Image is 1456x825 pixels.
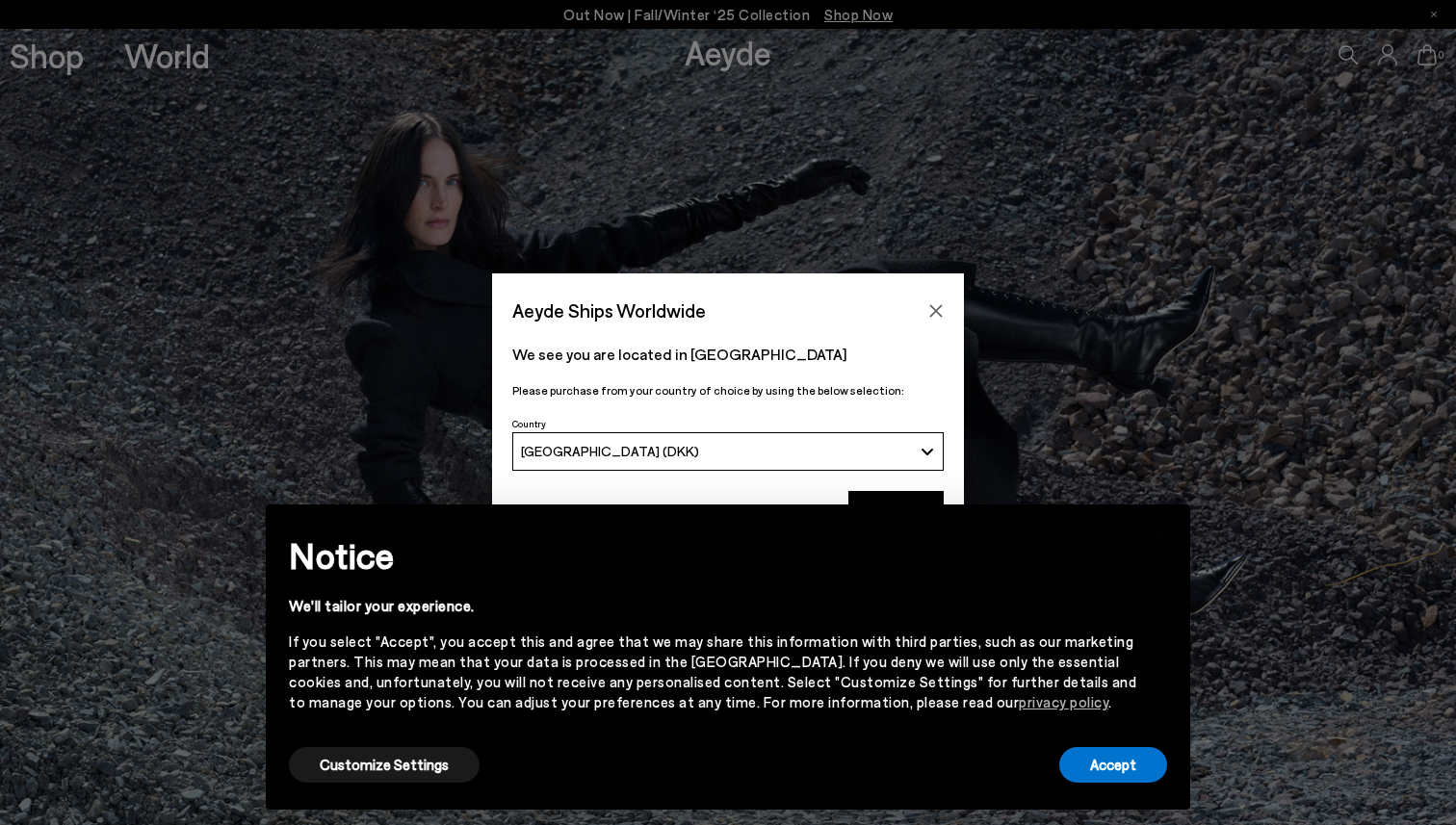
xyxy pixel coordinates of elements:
span: Country [512,418,546,429]
button: Close [922,296,950,325]
span: Aeyde Ships Worldwide [512,294,706,327]
span: × [1153,519,1166,547]
span: [GEOGRAPHIC_DATA] (DKK) [521,443,699,459]
button: Customize Settings [289,747,480,783]
div: If you select "Accept", you accept this and agree that we may share this information with third p... [289,632,1136,712]
div: We'll tailor your experience. [289,596,1136,616]
button: Accept [1059,747,1167,783]
a: privacy policy [1019,693,1108,710]
button: Close this notice [1136,510,1183,556]
p: We see you are located in [GEOGRAPHIC_DATA] [512,343,944,366]
h2: Notice [289,530,1136,580]
p: Please purchase from your country of choice by using the below selection: [512,381,944,400]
